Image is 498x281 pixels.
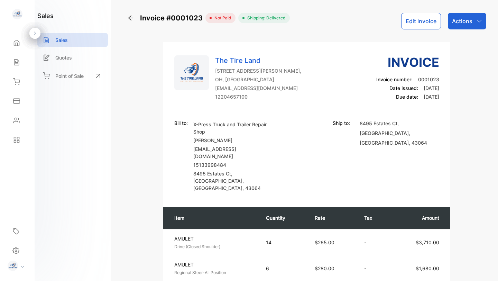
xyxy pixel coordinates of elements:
span: Invoice number: [376,76,413,82]
span: $265.00 [315,239,334,245]
p: Sales [55,36,68,44]
p: Quantity [266,214,301,221]
p: Regional Steer-All Position [174,270,253,276]
p: Ship to: [333,119,350,127]
p: OH, [GEOGRAPHIC_DATA] [215,76,301,83]
span: , 43064 [242,185,261,191]
p: - [364,265,383,272]
p: Actions [452,17,472,25]
span: $280.00 [315,265,334,271]
span: Invoice #0001023 [140,13,205,23]
p: Drive (Closed Shoulder) [174,244,253,250]
p: - [364,239,383,246]
span: 8495 Estates Ct [193,171,231,176]
span: [DATE] [424,94,439,100]
span: not paid [212,15,231,21]
p: Quotes [55,54,72,61]
p: AMULET [174,261,253,268]
span: Shipping: Delivered [245,15,286,21]
p: Rate [315,214,350,221]
span: $3,710.00 [416,239,439,245]
span: , 43064 [409,140,427,146]
a: Sales [37,33,108,47]
p: 14 [266,239,301,246]
h1: sales [37,11,54,20]
span: Date issued: [389,85,418,91]
p: 12204657100 [215,93,301,100]
p: Point of Sale [55,72,84,80]
a: Quotes [37,51,108,65]
img: logo [12,9,22,19]
p: AMULET [174,235,253,242]
p: Item [174,214,252,221]
span: [DATE] [424,85,439,91]
button: Edit Invoice [401,13,441,29]
p: Tax [364,214,383,221]
span: $1,680.00 [416,265,439,271]
img: profile [8,261,18,271]
span: 8495 Estates Ct [360,120,397,126]
p: X-Press Truck and Trailer Repair Shop [193,121,273,135]
p: [EMAIL_ADDRESS][DOMAIN_NAME] [215,84,301,92]
img: Company Logo [174,55,209,90]
span: Due date: [396,94,418,100]
h3: Invoice [376,53,439,72]
a: Point of Sale [37,68,108,83]
p: Bill to: [174,119,188,127]
button: Actions [448,13,486,29]
span: 0001023 [418,76,439,82]
p: Amount [397,214,439,221]
p: [EMAIL_ADDRESS][DOMAIN_NAME] [193,145,273,160]
p: [PERSON_NAME] [193,137,273,144]
iframe: LiveChat chat widget [469,252,498,281]
p: 6 [266,265,301,272]
p: The Tire Land [215,55,301,66]
p: 15133998484 [193,161,273,169]
p: [STREET_ADDRESS][PERSON_NAME], [215,67,301,74]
